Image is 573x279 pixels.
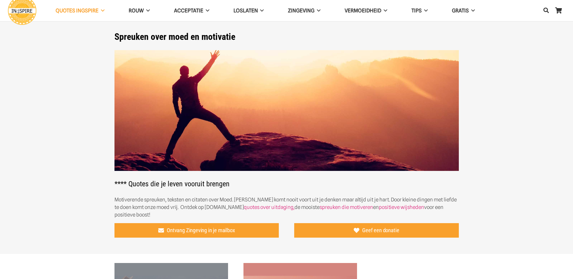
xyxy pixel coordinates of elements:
[362,227,399,234] span: Geef een donatie
[129,8,144,14] span: ROUW
[294,223,459,238] a: Geef een donatie
[162,3,221,18] a: Acceptatie
[288,8,314,14] span: Zingeving
[174,8,203,14] span: Acceptatie
[345,8,381,14] span: VERMOEIDHEID
[244,204,295,210] a: quotes over uitdaging,
[114,50,459,171] img: Spreuken over moed, moedig zijn en mooie woorden over uitdaging en kracht - ingspire.nl
[440,3,487,18] a: GRATIS
[114,50,459,188] h2: **** Quotes die je leven vooruit brengen
[117,3,162,18] a: ROUW
[56,8,98,14] span: QUOTES INGSPIRE
[114,223,279,238] a: Ontvang Zingeving in je mailbox
[399,3,440,18] a: TIPS
[411,8,422,14] span: TIPS
[320,204,373,210] a: spreuken die motiveren
[540,3,552,18] a: Zoeken
[167,227,235,234] span: Ontvang Zingeving in je mailbox
[233,8,258,14] span: Loslaten
[221,3,276,18] a: Loslaten
[114,31,459,42] h1: Spreuken over moed en motivatie
[276,3,333,18] a: Zingeving
[379,204,424,210] a: positieve wijsheden
[452,8,469,14] span: GRATIS
[43,3,117,18] a: QUOTES INGSPIRE
[114,264,228,270] a: We hebben er niet voor gekozen te LIJDEN in het leven, we mogen wel kiezen hoe het leven te LEIDE...
[243,264,357,270] a: Wat je bij Terugval niet mag vergeten
[114,196,459,219] p: Motiverende spreuken, teksten en citaten over Moed. [PERSON_NAME] komt nooit voort uit je denken ...
[333,3,399,18] a: VERMOEIDHEID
